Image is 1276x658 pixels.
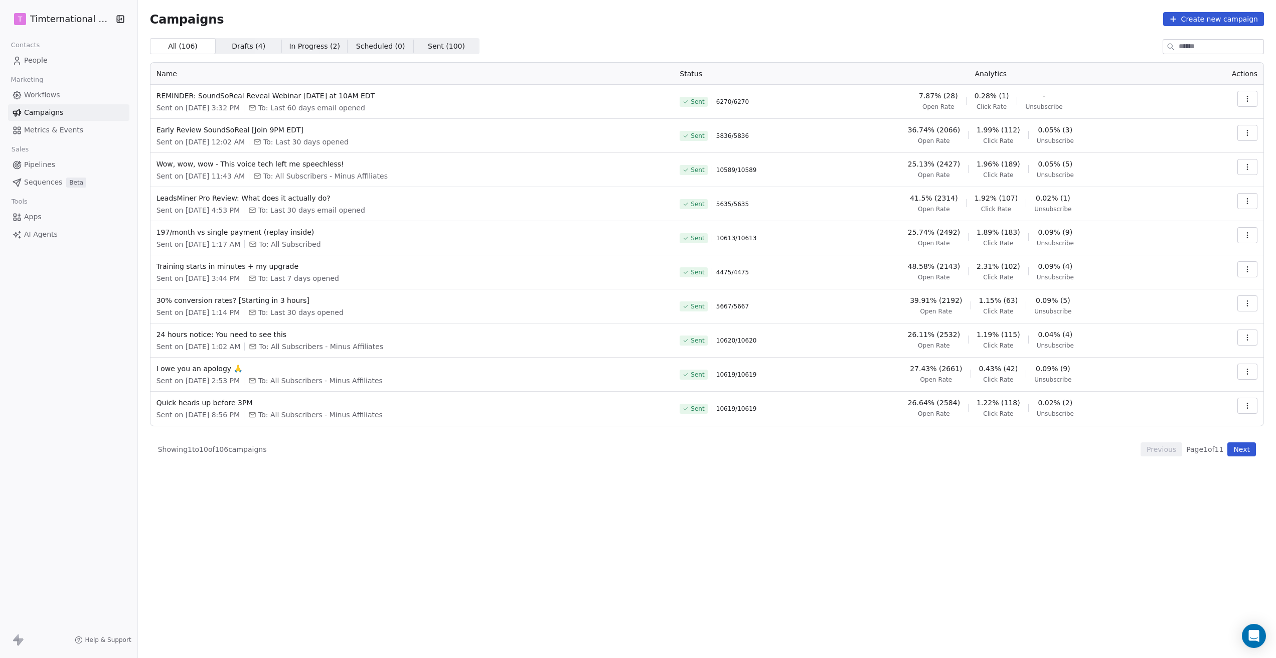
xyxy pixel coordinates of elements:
[691,268,704,276] span: Sent
[1037,342,1074,350] span: Unsubscribe
[1141,442,1182,456] button: Previous
[908,398,960,408] span: 26.64% (2584)
[156,364,668,374] span: I owe you an apology 🙏
[1025,103,1062,111] span: Unsubscribe
[674,63,799,85] th: Status
[1034,376,1071,384] span: Unsubscribe
[977,227,1020,237] span: 1.89% (183)
[1034,307,1071,315] span: Unsubscribe
[156,239,241,249] span: Sent on [DATE] 1:17 AM
[24,55,48,66] span: People
[977,103,1007,111] span: Click Rate
[1038,227,1072,237] span: 0.09% (9)
[908,330,960,340] span: 26.11% (2532)
[716,268,749,276] span: 4475 / 4475
[8,122,129,138] a: Metrics & Events
[156,307,240,317] span: Sent on [DATE] 1:14 PM
[156,273,240,283] span: Sent on [DATE] 3:44 PM
[910,364,962,374] span: 27.43% (2661)
[977,261,1020,271] span: 2.31% (102)
[799,63,1182,85] th: Analytics
[156,261,668,271] span: Training starts in minutes + my upgrade
[1038,125,1072,135] span: 0.05% (3)
[691,337,704,345] span: Sent
[7,194,32,209] span: Tools
[156,227,668,237] span: 197/month vs single payment (replay inside)
[24,107,63,118] span: Campaigns
[975,91,1009,101] span: 0.28% (1)
[908,261,960,271] span: 48.58% (2143)
[156,205,240,215] span: Sent on [DATE] 4:53 PM
[156,91,668,101] span: REMINDER: SoundSoReal Reveal Webinar [DATE] at 10AM EDT
[977,398,1020,408] span: 1.22% (118)
[983,376,1013,384] span: Click Rate
[12,11,109,28] button: TTimternational B.V.
[918,171,950,179] span: Open Rate
[24,177,62,188] span: Sequences
[156,193,668,203] span: LeadsMiner Pro Review: What does it actually do?
[1036,193,1070,203] span: 0.02% (1)
[258,410,383,420] span: To: All Subscribers - Minus Affiliates
[150,63,674,85] th: Name
[8,156,129,173] a: Pipelines
[1037,171,1074,179] span: Unsubscribe
[1038,398,1072,408] span: 0.02% (2)
[1043,91,1045,101] span: -
[289,41,340,52] span: In Progress ( 2 )
[983,307,1013,315] span: Click Rate
[1037,273,1074,281] span: Unsubscribe
[258,376,383,386] span: To: All Subscribers - Minus Affiliates
[920,307,952,315] span: Open Rate
[918,410,950,418] span: Open Rate
[979,295,1018,305] span: 1.15% (63)
[908,227,960,237] span: 25.74% (2492)
[716,200,749,208] span: 5635 / 5635
[8,209,129,225] a: Apps
[1036,364,1070,374] span: 0.09% (9)
[910,295,962,305] span: 39.91% (2192)
[259,239,321,249] span: To: All Subscribed
[1037,410,1074,418] span: Unsubscribe
[7,38,44,53] span: Contacts
[1038,330,1072,340] span: 0.04% (4)
[258,205,365,215] span: To: Last 30 days email opened
[691,371,704,379] span: Sent
[716,98,749,106] span: 6270 / 6270
[983,410,1013,418] span: Click Rate
[716,166,757,174] span: 10589 / 10589
[428,41,465,52] span: Sent ( 100 )
[156,410,240,420] span: Sent on [DATE] 8:56 PM
[259,342,383,352] span: To: All Subscribers - Minus Affiliates
[18,14,23,24] span: T
[920,376,952,384] span: Open Rate
[918,137,950,145] span: Open Rate
[716,337,757,345] span: 10620 / 10620
[150,12,224,26] span: Campaigns
[156,398,668,408] span: Quick heads up before 3PM
[975,193,1018,203] span: 1.92% (107)
[908,159,960,169] span: 25.13% (2427)
[1163,12,1264,26] button: Create new campaign
[24,229,58,240] span: AI Agents
[8,174,129,191] a: SequencesBeta
[24,212,42,222] span: Apps
[75,636,131,644] a: Help & Support
[156,137,245,147] span: Sent on [DATE] 12:02 AM
[24,159,55,170] span: Pipelines
[1037,137,1074,145] span: Unsubscribe
[691,132,704,140] span: Sent
[977,125,1020,135] span: 1.99% (112)
[1186,444,1223,454] span: Page 1 of 11
[30,13,112,26] span: Timternational B.V.
[1242,624,1266,648] div: Open Intercom Messenger
[922,103,954,111] span: Open Rate
[8,104,129,121] a: Campaigns
[232,41,265,52] span: Drafts ( 4 )
[918,205,950,213] span: Open Rate
[691,200,704,208] span: Sent
[156,125,668,135] span: Early Review SoundSoReal [Join 9PM EDT]
[1182,63,1263,85] th: Actions
[156,330,668,340] span: 24 hours notice: You need to see this
[1037,239,1074,247] span: Unsubscribe
[910,193,958,203] span: 41.5% (2314)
